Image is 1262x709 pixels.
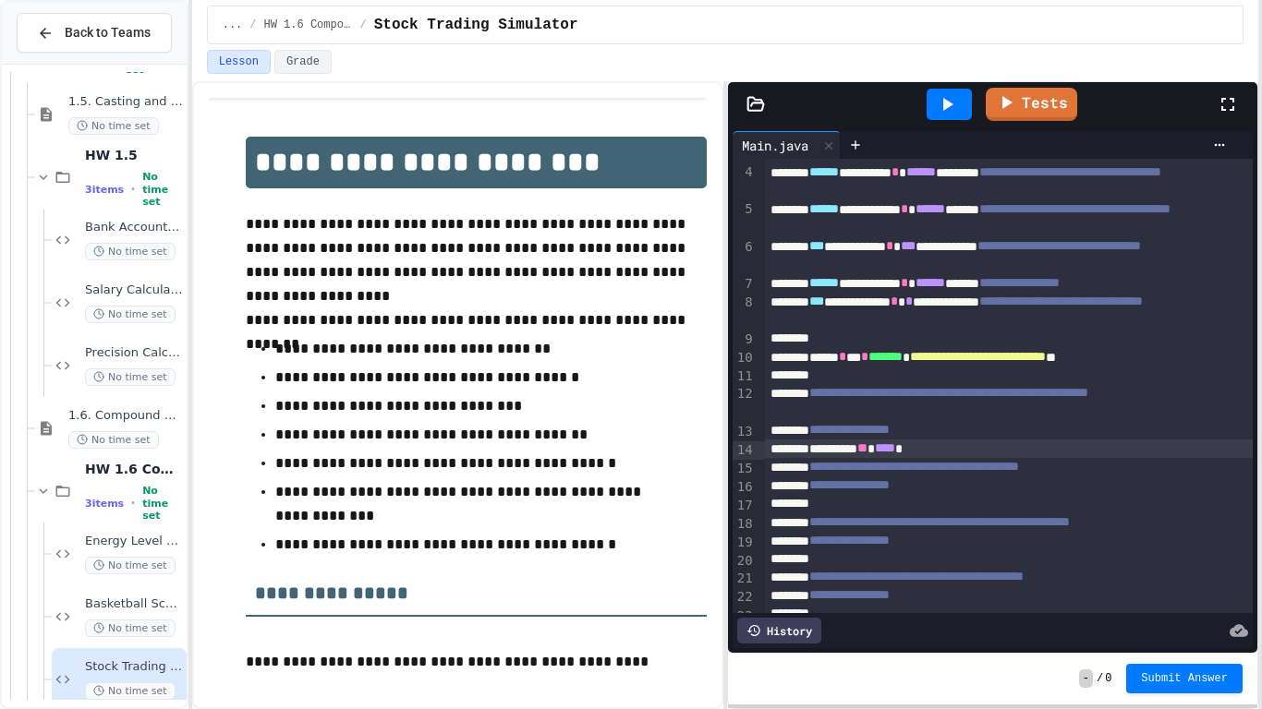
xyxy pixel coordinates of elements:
[264,18,353,32] span: HW 1.6 Compound Assignment Operators
[374,14,578,36] span: Stock Trading Simulator
[85,368,176,386] span: No time set
[733,423,756,441] div: 13
[733,200,756,237] div: 5
[986,88,1077,121] a: Tests
[65,23,151,42] span: Back to Teams
[733,460,756,478] div: 15
[733,275,756,294] div: 7
[733,515,756,534] div: 18
[85,619,176,637] span: No time set
[1097,671,1103,686] span: /
[85,306,176,323] span: No time set
[85,282,183,298] span: Salary Calculator Fixer
[733,607,756,626] div: 23
[85,557,176,574] span: No time set
[1105,671,1111,686] span: 0
[1126,664,1243,693] button: Submit Answer
[207,50,271,74] button: Lesson
[68,117,159,135] span: No time set
[142,171,183,208] span: No time set
[68,408,183,424] span: 1.6. Compound Assignment Operators
[733,441,756,460] div: 14
[733,588,756,607] div: 22
[17,13,172,53] button: Back to Teams
[733,349,756,367] div: 10
[68,94,183,110] span: 1.5. Casting and Ranges of Values
[733,163,756,200] div: 4
[1079,669,1093,688] span: -
[85,147,183,163] span: HW 1.5
[733,131,841,159] div: Main.java
[733,367,756,386] div: 11
[85,461,183,477] span: HW 1.6 Compound Assignment Operators
[733,385,756,422] div: 12
[85,220,183,235] span: Bank Account Fixer
[360,18,367,32] span: /
[68,431,159,449] span: No time set
[131,496,135,511] span: •
[85,184,124,196] span: 3 items
[737,618,821,643] div: History
[223,18,243,32] span: ...
[85,498,124,510] span: 3 items
[85,243,176,260] span: No time set
[131,182,135,197] span: •
[733,534,756,552] div: 19
[85,682,176,700] span: No time set
[733,294,756,330] div: 8
[733,497,756,515] div: 17
[733,552,756,571] div: 20
[85,345,183,361] span: Precision Calculator System
[85,659,183,675] span: Stock Trading Simulator
[733,330,756,349] div: 9
[733,570,756,588] div: 21
[142,485,183,522] span: No time set
[733,238,756,275] div: 6
[733,478,756,497] div: 16
[274,50,332,74] button: Grade
[733,136,818,155] div: Main.java
[85,534,183,549] span: Energy Level Tracker
[249,18,256,32] span: /
[85,596,183,612] span: Basketball Score Tracker
[1141,671,1228,686] span: Submit Answer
